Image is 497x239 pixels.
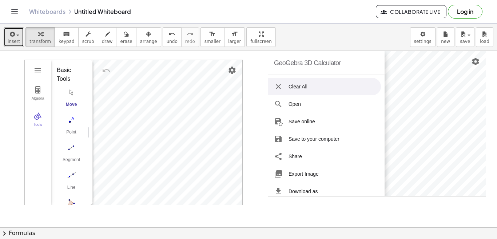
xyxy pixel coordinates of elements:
img: svg+xml;base64,PHN2ZyB4bWxucz0iaHR0cDovL3d3dy53My5vcmcvMjAwMC9zdmciIHdpZHRoPSIyNCIgaGVpZ2h0PSIyNC... [274,100,283,108]
button: new [437,27,454,47]
button: Log in [448,5,482,19]
span: Collaborate Live [382,8,440,15]
img: Main Menu [33,66,42,75]
div: GeoGebra 3D Calculator [274,51,341,75]
li: Export Image [268,165,381,183]
img: svg+xml;base64,PHN2ZyB4bWxucz0iaHR0cDovL3d3dy53My5vcmcvMjAwMC9zdmciIHdpZHRoPSIyNCIgaGVpZ2h0PSIyNC... [274,187,283,196]
div: Segment [57,157,86,167]
img: svg+xml;base64,PHN2ZyB4bWxucz0iaHR0cDovL3d3dy53My5vcmcvMjAwMC9zdmciIHdpZHRoPSIyNCIgaGVpZ2h0PSIyNC... [274,170,283,178]
button: transform [25,27,55,47]
img: svg+xml;base64,PHN2ZyB4bWxucz0iaHR0cDovL3d3dy53My5vcmcvMjAwMC9zdmciIHdpZHRoPSIyNCIgaGVpZ2h0PSIyNC... [274,82,283,91]
span: scrub [82,39,94,44]
button: fullscreen [246,27,275,47]
span: insert [8,39,20,44]
span: undo [167,39,178,44]
span: new [441,39,450,44]
span: transform [29,39,51,44]
span: larger [228,39,241,44]
button: scrub [78,27,98,47]
span: keypad [59,39,75,44]
i: undo [168,30,175,39]
span: erase [120,39,132,44]
button: insert [4,27,24,47]
div: Tools [26,123,49,133]
span: arrange [140,39,157,44]
span: save [460,39,470,44]
div: 3D Calculator [268,51,486,196]
li: Download as [268,183,381,200]
div: Point [57,130,86,140]
button: arrange [136,27,161,47]
a: Whiteboards [29,8,65,15]
img: svg+xml;base64,PHN2ZyB4bWxucz0iaHR0cDovL3d3dy53My5vcmcvMjAwMC9zdmciIHdpZHRoPSIyNCIgaGVpZ2h0PSIyNC... [274,135,283,143]
button: Polygon. Select all vertices, then first vertex again [57,197,86,223]
span: draw [102,39,113,44]
div: Move [57,102,86,112]
button: Move. Drag or select object [57,86,86,112]
img: svg+xml;base64,PHN2ZyB4bWxucz0iaHR0cDovL3d3dy53My5vcmcvMjAwMC9zdmciIHdpZHRoPSIyNCIgaGVpZ2h0PSIyNC... [274,152,283,161]
li: Clear All [268,78,381,95]
button: Collaborate Live [376,5,446,18]
i: format_size [231,30,238,39]
span: smaller [204,39,220,44]
li: Share [268,148,381,165]
button: settings [410,27,436,47]
button: Point. Select position or line, function, or curve [57,114,86,140]
button: redoredo [181,27,199,47]
button: format_sizelarger [224,27,245,47]
img: svg+xml;base64,PHN2ZyB4bWxucz0iaHR0cDovL3d3dy53My5vcmcvMjAwMC9zdmciIHhtbG5zOnhsaW5rPSJodHRwOi8vd3... [274,117,283,126]
div: Line [57,185,86,195]
span: settings [414,39,432,44]
i: format_size [209,30,216,39]
div: Basic Tools [57,66,81,83]
div: Geometry [24,60,243,205]
button: save [456,27,474,47]
button: Undo [100,64,113,77]
button: erase [116,27,136,47]
button: Settings [469,55,482,68]
button: Settings [226,64,239,77]
button: undoundo [163,27,182,47]
button: draw [98,27,117,47]
span: load [480,39,489,44]
div: Algebra [26,96,49,107]
button: Segment. Select two points or positions [57,142,86,168]
li: Save online [268,113,381,130]
span: fullscreen [250,39,271,44]
button: format_sizesmaller [200,27,224,47]
button: load [476,27,493,47]
i: redo [187,30,194,39]
canvas: 3D View [336,51,486,196]
span: redo [185,39,195,44]
button: keyboardkeypad [55,27,79,47]
i: keyboard [63,30,70,39]
button: Line. Select two points or positions [57,169,86,195]
button: Toggle navigation [9,6,20,17]
li: Open [268,95,381,113]
li: Save to your computer [268,130,381,148]
canvas: Graphics View 1 [93,60,242,205]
